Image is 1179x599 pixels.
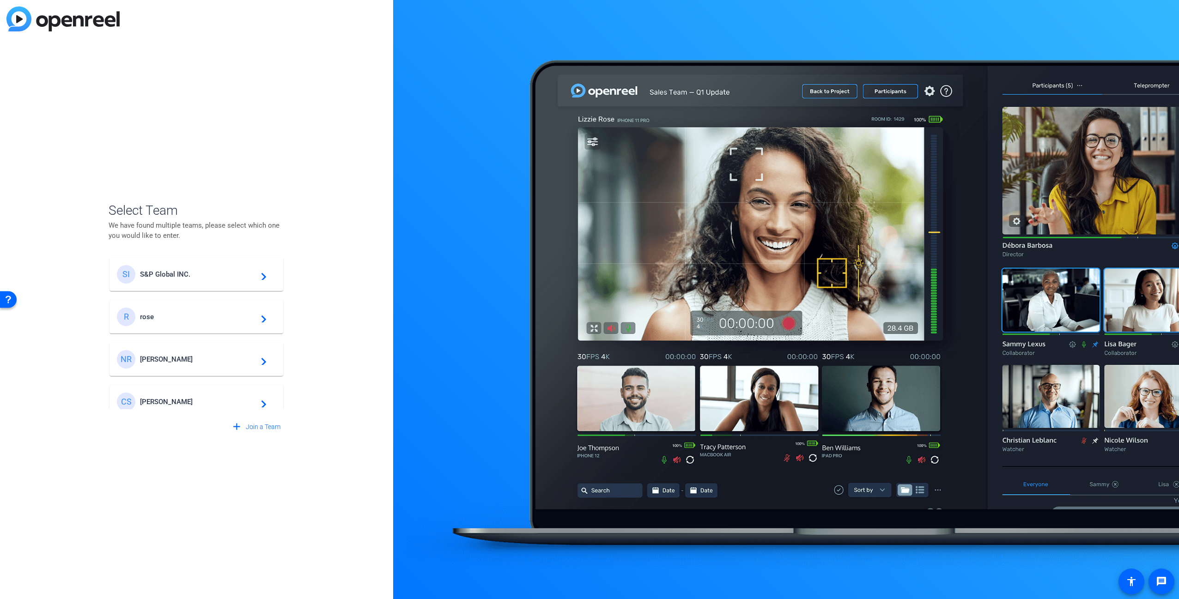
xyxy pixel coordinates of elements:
[255,354,267,365] mat-icon: navigate_next
[6,6,120,31] img: blue-gradient.svg
[117,350,135,369] div: NR
[109,220,284,241] p: We have found multiple teams, please select which one you would like to enter.
[109,201,284,220] span: Select Team
[117,308,135,326] div: R
[246,422,280,432] span: Join a Team
[140,355,255,363] span: [PERSON_NAME]
[255,396,267,407] mat-icon: navigate_next
[140,313,255,321] span: rose
[255,311,267,322] mat-icon: navigate_next
[1156,576,1167,587] mat-icon: message
[1126,576,1137,587] mat-icon: accessibility
[255,269,267,280] mat-icon: navigate_next
[117,393,135,411] div: CS
[140,398,255,406] span: [PERSON_NAME]
[117,265,135,284] div: SI
[140,270,255,278] span: S&P Global INC.
[231,421,243,433] mat-icon: add
[227,418,285,435] button: Join a Team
